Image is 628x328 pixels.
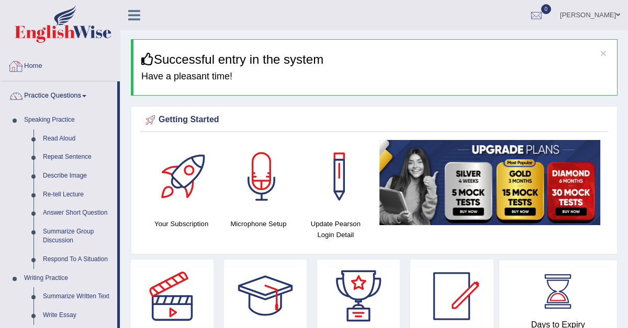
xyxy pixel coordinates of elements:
a: Summarize Group Discussion [38,222,117,250]
a: Describe Image [38,167,117,185]
a: Answer Short Question [38,204,117,222]
a: Write Essay [38,306,117,325]
a: Home [1,52,120,78]
a: Repeat Sentence [38,148,117,167]
a: Writing Practice [19,269,117,288]
span: 0 [541,4,552,14]
a: Speaking Practice [19,111,117,130]
a: Practice Questions [1,81,117,108]
h4: Microphone Setup [225,218,291,229]
img: small5.jpg [379,140,600,225]
a: Read Aloud [38,130,117,148]
a: Re-tell Lecture [38,185,117,204]
button: × [600,48,607,58]
h3: Successful entry in the system [141,53,609,66]
a: Summarize Written Text [38,287,117,306]
h4: Have a pleasant time! [141,72,609,82]
h4: Update Pearson Login Detail [302,218,369,240]
h4: Your Subscription [148,218,215,229]
a: Respond To A Situation [38,250,117,269]
div: Getting Started [143,112,605,128]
